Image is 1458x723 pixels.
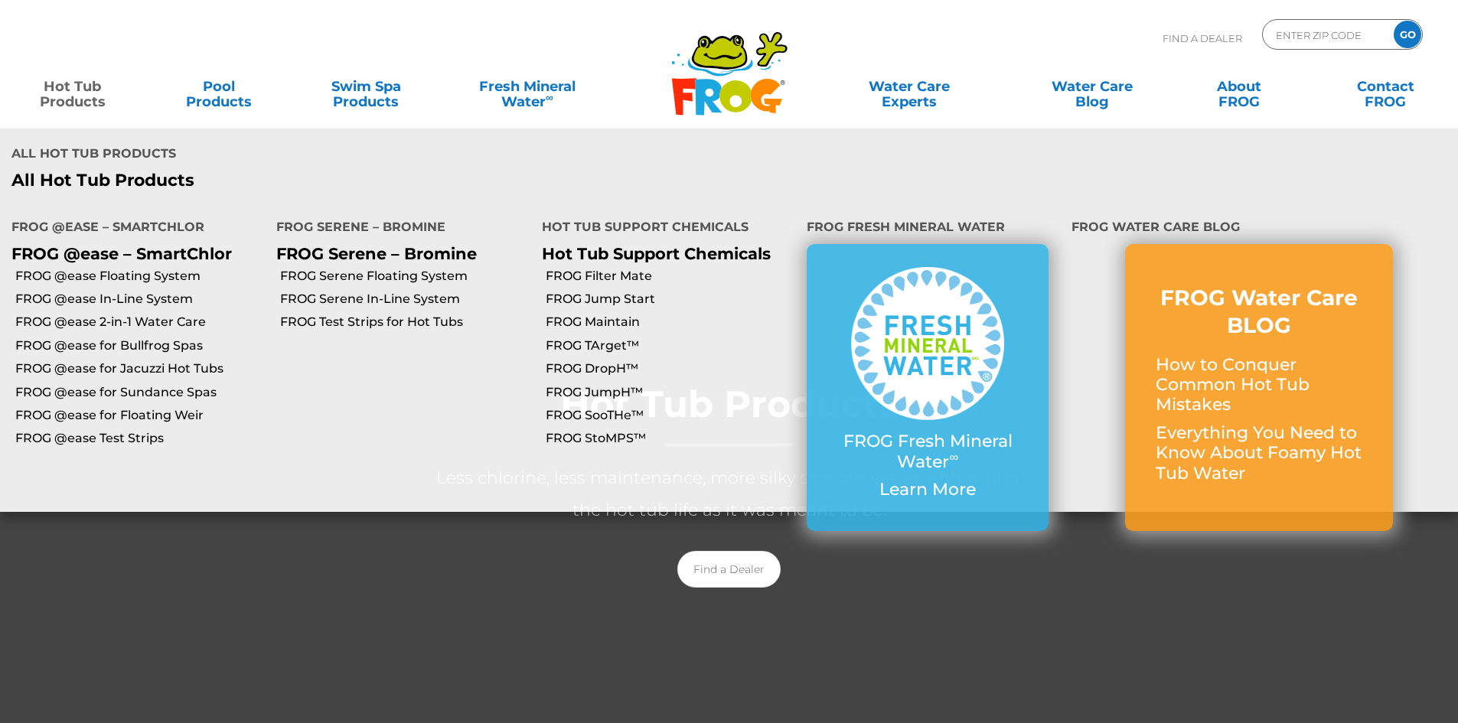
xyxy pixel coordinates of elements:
[15,430,265,447] a: FROG @ease Test Strips
[807,213,1049,244] h4: FROG Fresh Mineral Water
[1274,24,1378,46] input: Zip Code Form
[11,213,253,244] h4: FROG @ease – SmartChlor
[546,407,795,424] a: FROG SooTHe™
[1156,284,1362,340] h3: FROG Water Care BLOG
[280,291,530,308] a: FROG Serene In-Line System
[280,268,530,285] a: FROG Serene Floating System
[1329,71,1443,102] a: ContactFROG
[11,140,718,171] h4: All Hot Tub Products
[276,213,518,244] h4: FROG Serene – Bromine
[276,244,518,263] p: FROG Serene – Bromine
[1156,355,1362,415] p: How to Conquer Common Hot Tub Mistakes
[15,314,265,331] a: FROG @ease 2-in-1 Water Care
[15,360,265,377] a: FROG @ease for Jacuzzi Hot Tubs
[11,244,253,263] p: FROG @ease – SmartChlor
[546,291,795,308] a: FROG Jump Start
[1163,19,1242,57] p: Find A Dealer
[1394,21,1421,48] input: GO
[15,337,265,354] a: FROG @ease for Bullfrog Spas
[546,430,795,447] a: FROG StoMPS™
[837,432,1018,472] p: FROG Fresh Mineral Water
[15,71,129,102] a: Hot TubProducts
[309,71,423,102] a: Swim SpaProducts
[546,384,795,401] a: FROG JumpH™
[1156,284,1362,491] a: FROG Water Care BLOG How to Conquer Common Hot Tub Mistakes Everything You Need to Know About Foa...
[817,71,1002,102] a: Water CareExperts
[162,71,276,102] a: PoolProducts
[1071,213,1447,244] h4: FROG Water Care Blog
[949,449,958,464] sup: ∞
[280,314,530,331] a: FROG Test Strips for Hot Tubs
[15,407,265,424] a: FROG @ease for Floating Weir
[546,91,553,103] sup: ∞
[546,314,795,331] a: FROG Maintain
[1182,71,1296,102] a: AboutFROG
[15,268,265,285] a: FROG @ease Floating System
[542,213,784,244] h4: Hot Tub Support Chemicals
[1035,71,1149,102] a: Water CareBlog
[837,480,1018,500] p: Learn More
[546,337,795,354] a: FROG TArget™
[677,551,781,588] a: Find a Dealer
[11,171,718,191] a: All Hot Tub Products
[546,360,795,377] a: FROG DropH™
[15,291,265,308] a: FROG @ease In-Line System
[542,244,771,263] a: Hot Tub Support Chemicals
[837,267,1018,507] a: FROG Fresh Mineral Water∞ Learn More
[546,268,795,285] a: FROG Filter Mate
[15,384,265,401] a: FROG @ease for Sundance Spas
[1156,423,1362,484] p: Everything You Need to Know About Foamy Hot Tub Water
[455,71,599,102] a: Fresh MineralWater∞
